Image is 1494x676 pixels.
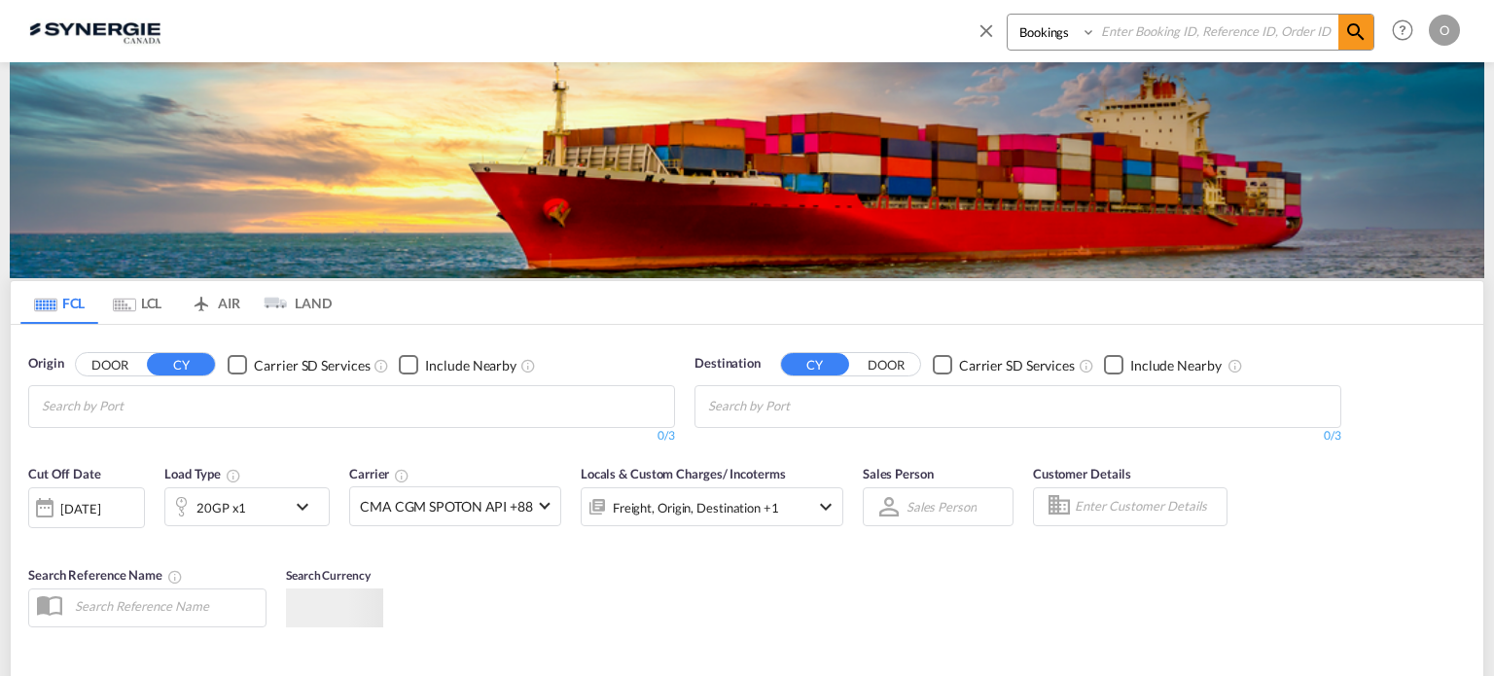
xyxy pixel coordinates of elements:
[190,292,213,306] md-icon: icon-airplane
[76,354,144,376] button: DOOR
[976,14,1007,60] span: icon-close
[708,391,893,422] input: Chips input.
[933,354,1075,374] md-checkbox: Checkbox No Ink
[60,500,100,517] div: [DATE]
[20,281,332,324] md-pagination-wrapper: Use the left and right arrow keys to navigate between tabs
[1386,14,1419,47] span: Help
[1096,15,1338,49] input: Enter Booking ID, Reference ID, Order ID
[164,487,330,526] div: 20GP x1icon-chevron-down
[98,281,176,324] md-tab-item: LCL
[28,428,675,445] div: 0/3
[959,356,1075,375] div: Carrier SD Services
[39,386,234,422] md-chips-wrap: Chips container with autocompletion. Enter the text area, type text to search, and then use the u...
[291,495,324,518] md-icon: icon-chevron-down
[228,354,370,374] md-checkbox: Checkbox No Ink
[254,356,370,375] div: Carrier SD Services
[286,568,371,583] span: Search Currency
[723,466,786,481] span: / Incoterms
[1130,356,1222,375] div: Include Nearby
[705,386,901,422] md-chips-wrap: Chips container with autocompletion. Enter the text area, type text to search, and then use the u...
[1429,15,1460,46] div: O
[581,487,843,526] div: Freight Origin Destination Factory Stuffingicon-chevron-down
[28,466,101,481] span: Cut Off Date
[1079,358,1094,374] md-icon: Unchecked: Search for CY (Container Yard) services for all selected carriers.Checked : Search for...
[1033,466,1131,481] span: Customer Details
[852,354,920,376] button: DOOR
[20,281,98,324] md-tab-item: FCL
[254,281,332,324] md-tab-item: LAND
[694,354,761,374] span: Destination
[863,466,934,481] span: Sales Person
[10,62,1484,278] img: LCL+%26+FCL+BACKGROUND.png
[781,353,849,375] button: CY
[29,9,160,53] img: 1f56c880d42311ef80fc7dca854c8e59.png
[814,495,837,518] md-icon: icon-chevron-down
[373,358,389,374] md-icon: Unchecked: Search for CY (Container Yard) services for all selected carriers.Checked : Search for...
[28,354,63,374] span: Origin
[1227,358,1243,374] md-icon: Unchecked: Ignores neighbouring ports when fetching rates.Checked : Includes neighbouring ports w...
[425,356,516,375] div: Include Nearby
[28,567,183,583] span: Search Reference Name
[1344,20,1368,44] md-icon: icon-magnify
[65,591,266,621] input: Search Reference Name
[196,494,246,521] div: 20GP x1
[1338,15,1373,50] span: icon-magnify
[520,358,536,374] md-icon: Unchecked: Ignores neighbouring ports when fetching rates.Checked : Includes neighbouring ports w...
[147,353,215,375] button: CY
[360,497,533,516] span: CMA CGM SPOTON API +88
[613,494,779,521] div: Freight Origin Destination Factory Stuffing
[581,466,786,481] span: Locals & Custom Charges
[1104,354,1222,374] md-checkbox: Checkbox No Ink
[399,354,516,374] md-checkbox: Checkbox No Ink
[349,466,409,481] span: Carrier
[976,19,997,41] md-icon: icon-close
[164,466,241,481] span: Load Type
[1386,14,1429,49] div: Help
[176,281,254,324] md-tab-item: AIR
[394,468,409,483] md-icon: The selected Trucker/Carrierwill be displayed in the rate results If the rates are from another f...
[694,428,1341,445] div: 0/3
[905,492,978,520] md-select: Sales Person
[28,525,43,551] md-datepicker: Select
[1075,492,1221,521] input: Enter Customer Details
[226,468,241,483] md-icon: icon-information-outline
[42,391,227,422] input: Chips input.
[28,487,145,528] div: [DATE]
[167,569,183,585] md-icon: Your search will be saved by the below given name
